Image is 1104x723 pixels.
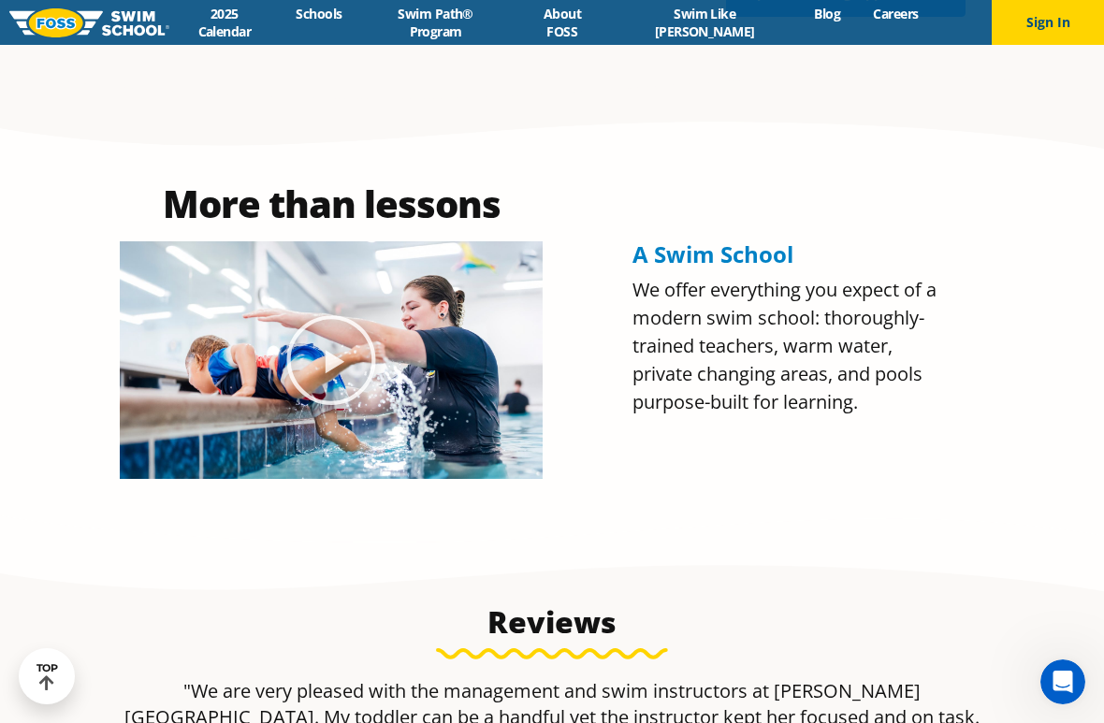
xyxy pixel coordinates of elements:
[110,603,994,641] h3: Reviews
[9,8,169,37] img: FOSS Swim School Logo
[632,239,793,269] span: A Swim School
[169,5,280,40] a: 2025 Calendar
[798,5,857,22] a: Blog
[284,313,378,407] div: Play Video
[1040,659,1085,704] iframe: Intercom live chat
[632,277,937,414] span: We offer everything you expect of a modern swim school: thoroughly-trained teachers, warm water, ...
[857,5,935,22] a: Careers
[611,5,797,40] a: Swim Like [PERSON_NAME]
[358,5,513,40] a: Swim Path® Program
[36,662,58,691] div: TOP
[513,5,611,40] a: About FOSS
[280,5,358,22] a: Schools
[120,185,543,223] h2: More than lessons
